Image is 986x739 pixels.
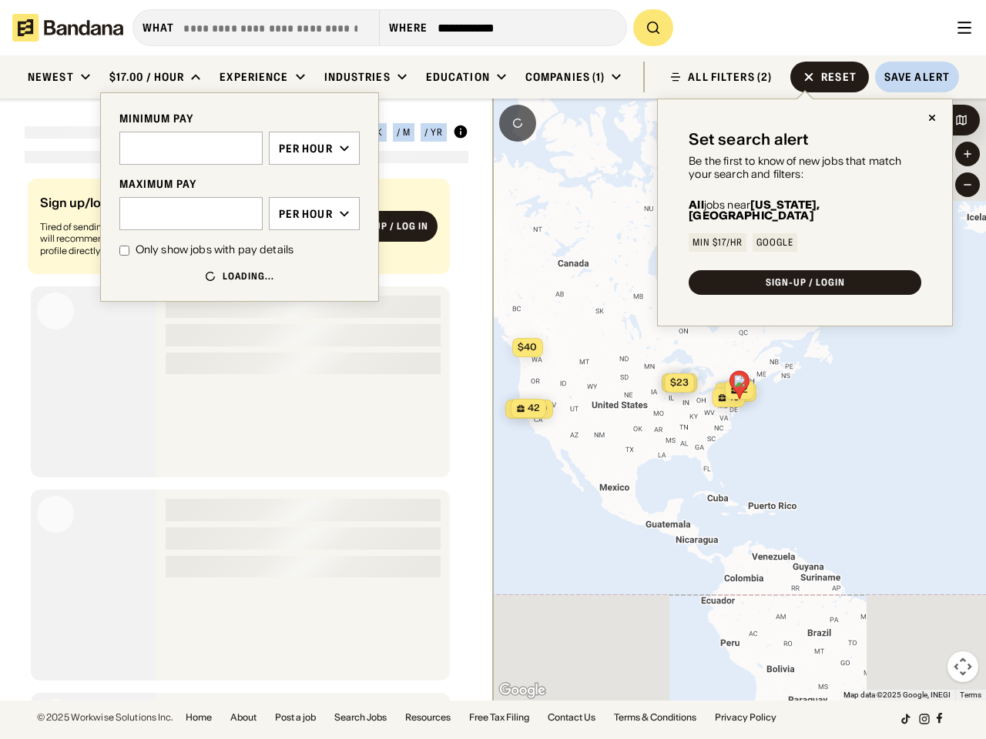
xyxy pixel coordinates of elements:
[119,177,360,191] div: MAXIMUM PAY
[947,651,978,682] button: Map camera controls
[689,198,703,212] b: All
[766,278,844,287] div: SIGN-UP / LOGIN
[756,238,793,247] div: Google
[119,112,360,125] div: MINIMUM PAY
[143,21,174,35] div: what
[469,713,529,722] a: Free Tax Filing
[688,72,772,82] div: ALL FILTERS (2)
[275,713,316,722] a: Post a job
[426,70,490,84] div: Education
[843,691,951,699] span: Map data ©2025 Google, INEGI
[223,270,274,283] div: Loading...
[279,207,333,221] div: Per hour
[40,196,328,221] div: Sign up/log in to get job matches
[12,14,123,42] img: Bandana logotype
[525,70,605,84] div: Companies (1)
[614,713,696,722] a: Terms & Conditions
[220,70,288,84] div: Experience
[689,199,921,221] div: jobs near
[350,220,428,232] div: Sign up / Log in
[689,155,921,181] div: Be the first to know of new jobs that match your search and filters:
[715,713,776,722] a: Privacy Policy
[693,238,743,247] div: Min $17/hr
[689,130,809,149] div: Set search alert
[279,142,333,155] div: Per hour
[497,680,548,701] a: Open this area in Google Maps (opens a new window)
[528,402,540,415] span: 42
[109,70,185,84] div: $17.00 / hour
[40,221,328,257] div: Tired of sending out endless job applications? Bandana Match Team will recommend jobs tailored to...
[186,713,212,722] a: Home
[37,713,173,722] div: © 2025 Workwise Solutions Inc.
[518,341,537,353] span: $40
[821,72,857,82] div: Reset
[389,21,428,35] div: Where
[405,713,451,722] a: Resources
[548,713,595,722] a: Contact Us
[960,691,981,699] a: Terms (opens in new tab)
[424,128,443,137] div: / yr
[25,172,468,701] div: grid
[136,242,293,258] div: Only show jobs with pay details
[884,70,950,84] div: Save Alert
[324,70,391,84] div: Industries
[689,198,820,222] b: [US_STATE], [GEOGRAPHIC_DATA]
[397,128,411,137] div: / m
[497,680,548,701] img: Google
[670,376,689,388] span: $23
[230,713,257,722] a: About
[334,713,387,722] a: Search Jobs
[119,246,129,256] input: Only show jobs with pay details
[28,70,74,84] div: Newest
